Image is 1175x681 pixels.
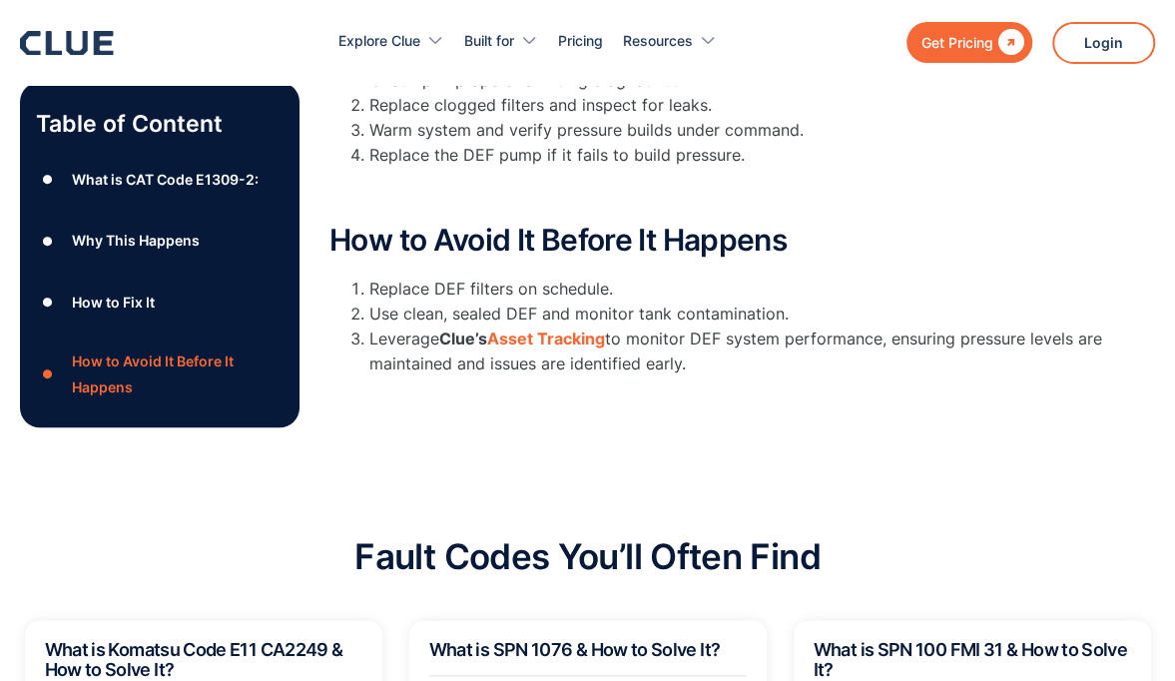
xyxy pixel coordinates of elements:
[36,348,284,398] a: ●How to Avoid It Before It Happens
[36,164,60,194] div: ●
[464,10,538,73] div: Built for
[36,359,60,389] div: ●
[1052,22,1155,64] a: Login
[369,302,1128,327] li: Use clean, sealed DEF and monitor tank contamination.
[36,226,284,256] a: ●Why This Happens
[623,10,717,73] div: Resources
[329,224,1128,257] h2: How to Avoid It Before It Happens
[338,10,444,73] div: Explore Clue
[72,290,155,315] div: How to Fix It
[558,10,603,73] a: Pricing
[72,228,200,253] div: Why This Happens
[72,348,284,398] div: How to Avoid It Before It Happens
[906,22,1032,63] a: Get Pricing
[338,10,420,73] div: Explore Clue
[369,327,1128,376] li: Leverage to monitor DEF system performance, ensuring pressure levels are maintained and issues ar...
[487,329,605,348] a: Asset Tracking
[36,288,60,318] div: ●
[354,537,820,576] h2: Fault Codes You’ll Often Find
[369,118,1128,143] li: Warm system and verify pressure builds under command.
[45,640,362,680] h2: What is Komatsu Code E11 CA2249 & How to Solve It?
[72,167,259,192] div: What is CAT Code E1309-2:
[814,640,1131,680] h2: What is SPN 100 FMI 31 & How to Solve It?
[623,10,693,73] div: Resources
[329,179,1128,204] p: ‍
[369,143,1128,168] li: Replace the DEF pump if it fails to build pressure.
[921,30,993,55] div: Get Pricing
[993,30,1024,55] div: 
[36,108,284,140] p: Table of Content
[36,226,60,256] div: ●
[36,164,284,194] a: ●What is CAT Code E1309-2:
[429,640,747,660] h2: What is SPN 1076 & How to Solve It?
[369,93,1128,118] li: Replace clogged filters and inspect for leaks.
[464,10,514,73] div: Built for
[439,329,487,348] strong: Clue’s
[36,288,284,318] a: ●How to Fix It
[369,277,1128,302] li: Replace DEF filters on schedule.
